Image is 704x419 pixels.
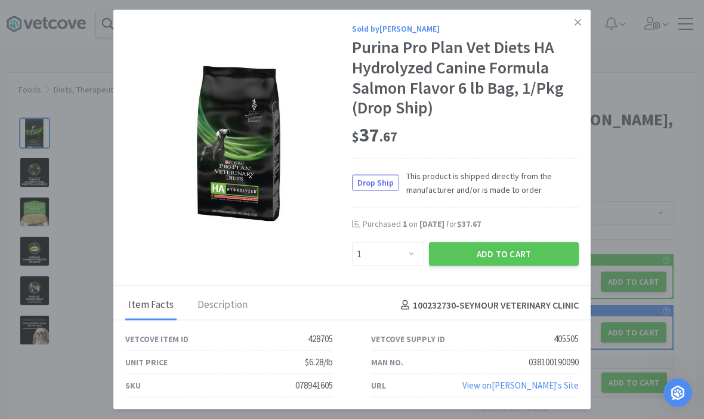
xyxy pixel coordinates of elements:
[663,378,692,407] iframe: Intercom live chat
[371,378,386,392] div: URL
[554,331,579,346] div: 405505
[125,290,177,320] div: Item Facts
[295,378,333,392] div: 078941605
[379,128,397,144] span: . 67
[457,218,481,229] span: $37.67
[308,331,333,346] div: 428705
[352,122,397,146] span: 37
[353,175,399,190] span: Drop Ship
[352,22,579,35] div: Sold by [PERSON_NAME]
[396,297,579,313] h4: 100232730 - SEYMOUR VETERINARY CLINIC
[462,379,579,390] a: View on[PERSON_NAME]'s Site
[194,290,251,320] div: Description
[125,332,189,345] div: Vetcove Item ID
[161,66,316,221] img: 8a3ca6a9f370400bade9957815869782_405505.jpeg
[352,38,579,118] div: Purina Pro Plan Vet Diets HA Hydrolyzed Canine Formula Salmon Flavor 6 lb Bag, 1/Pkg (Drop Ship)
[399,170,579,196] span: This product is shipped directly from the manufacturer and/or is made to order
[429,242,579,266] button: Add to Cart
[125,355,168,368] div: Unit Price
[403,218,407,229] span: 1
[371,332,445,345] div: Vetcove Supply ID
[125,378,141,392] div: SKU
[352,128,359,144] span: $
[363,218,579,230] div: Purchased on for
[529,355,579,369] div: 038100190090
[419,218,444,229] span: [DATE]
[305,355,333,369] div: $6.28/lb
[371,355,403,368] div: Man No.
